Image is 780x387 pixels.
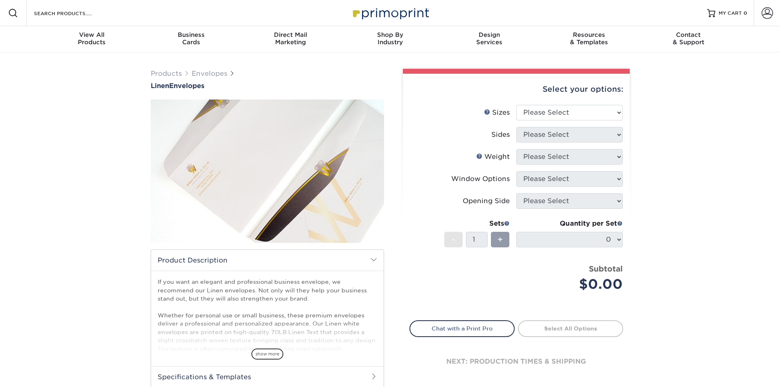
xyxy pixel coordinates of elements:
[42,31,142,38] span: View All
[516,219,623,229] div: Quantity per Set
[409,74,623,105] div: Select your options:
[192,70,227,77] a: Envelopes
[151,70,182,77] a: Products
[452,233,455,246] span: -
[151,91,384,252] img: Linen 01
[349,4,431,22] img: Primoprint
[744,10,747,16] span: 0
[141,31,241,46] div: Cards
[340,31,440,38] span: Shop By
[151,82,384,90] h1: Envelopes
[33,8,113,18] input: SEARCH PRODUCTS.....
[42,31,142,46] div: Products
[539,31,639,38] span: Resources
[151,82,384,90] a: LinenEnvelopes
[251,349,283,360] span: show more
[639,26,738,52] a: Contact& Support
[444,219,510,229] div: Sets
[141,31,241,38] span: Business
[241,26,340,52] a: Direct MailMarketing
[476,152,510,162] div: Weight
[241,31,340,38] span: Direct Mail
[42,26,142,52] a: View AllProducts
[440,31,539,46] div: Services
[409,337,623,386] div: next: production times & shipping
[451,174,510,184] div: Window Options
[340,31,440,46] div: Industry
[539,26,639,52] a: Resources& Templates
[539,31,639,46] div: & Templates
[497,233,503,246] span: +
[518,320,623,337] a: Select All Options
[141,26,241,52] a: BusinessCards
[639,31,738,46] div: & Support
[340,26,440,52] a: Shop ByIndustry
[639,31,738,38] span: Contact
[484,108,510,118] div: Sizes
[440,31,539,38] span: Design
[719,10,742,17] span: MY CART
[463,196,510,206] div: Opening Side
[522,274,623,294] div: $0.00
[440,26,539,52] a: DesignServices
[151,250,384,271] h2: Product Description
[491,130,510,140] div: Sides
[589,264,623,273] strong: Subtotal
[241,31,340,46] div: Marketing
[151,82,169,90] span: Linen
[409,320,515,337] a: Chat with a Print Pro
